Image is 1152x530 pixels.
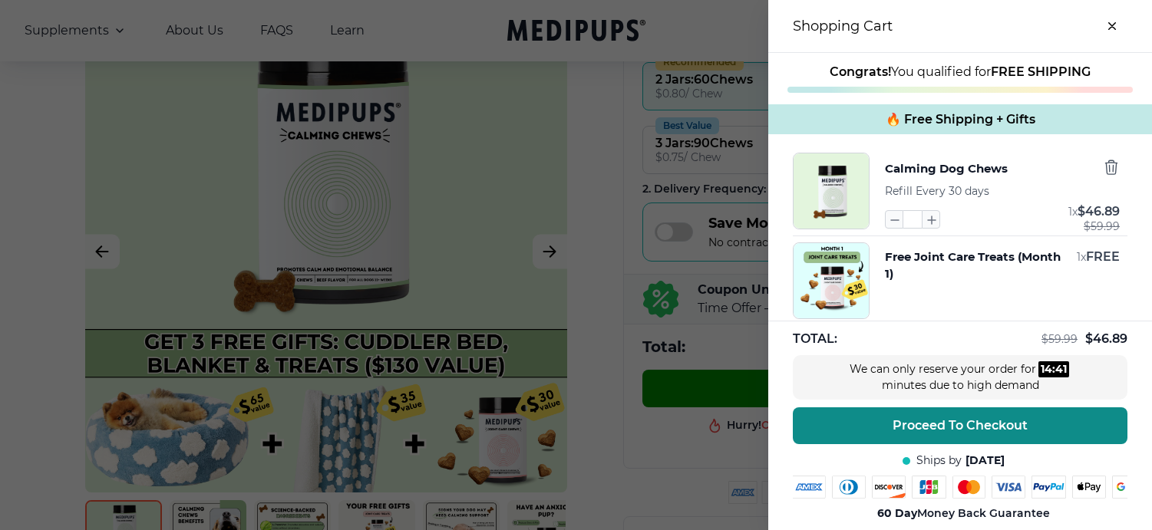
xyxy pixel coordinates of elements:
[1038,361,1069,377] div: :
[1078,204,1120,219] span: $ 46.89
[991,64,1091,79] strong: FREE SHIPPING
[877,506,917,520] strong: 60 Day
[992,476,1025,499] img: visa
[1112,476,1147,499] img: google
[830,64,891,79] strong: Congrats!
[877,506,1050,521] span: Money Back Guarantee
[872,476,906,499] img: discover
[966,453,1005,468] span: [DATE]
[832,476,866,499] img: diners-club
[794,153,869,229] img: Calming Dog Chews
[1084,220,1120,232] span: $ 59.99
[1032,476,1066,499] img: paypal
[793,407,1127,444] button: Proceed To Checkout
[1041,332,1078,346] span: $ 59.99
[793,18,893,35] h3: Shopping Cart
[886,112,1035,127] span: 🔥 Free Shipping + Gifts
[1077,250,1086,264] span: 1 x
[792,476,826,499] img: amex
[885,184,989,198] span: Refill Every 30 days
[830,64,1091,79] span: You qualified for
[1055,361,1067,377] div: 41
[1097,11,1127,41] button: close-cart
[1086,249,1120,264] span: FREE
[952,476,986,499] img: mastercard
[1068,205,1078,219] span: 1 x
[916,453,962,468] span: Ships by
[1072,476,1106,499] img: apple
[885,249,1069,282] button: Free Joint Care Treats (Month 1)
[845,361,1075,393] div: We can only reserve your order for minutes due to high demand
[794,243,869,318] img: Free Joint Care Treats (Month 1)
[893,418,1028,433] span: Proceed To Checkout
[1085,331,1127,346] span: $ 46.89
[1041,361,1052,377] div: 14
[912,476,946,499] img: jcb
[885,159,1008,179] button: Calming Dog Chews
[793,331,837,347] span: TOTAL:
